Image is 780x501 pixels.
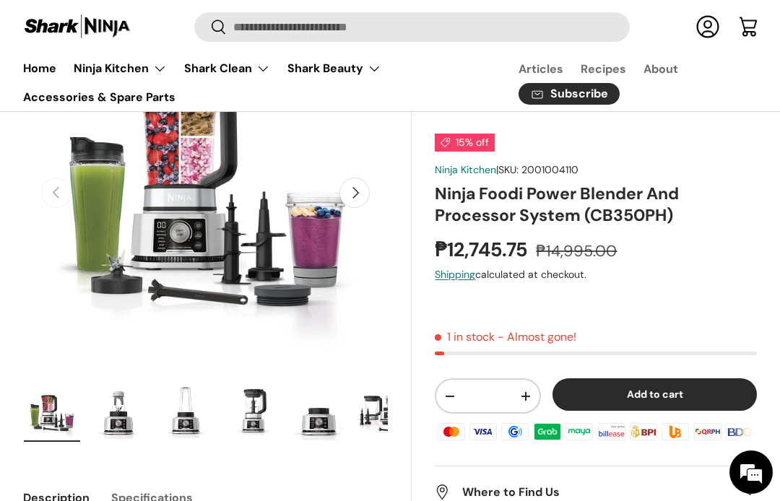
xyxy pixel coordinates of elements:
[23,13,131,41] img: Shark Ninja Philippines
[290,384,346,442] img: Ninja Foodi Power Blender And Processor System (CB350PH)
[532,421,563,443] img: grabpay
[563,421,595,443] img: maya
[435,484,734,501] h2: Where to Find Us
[536,241,617,261] s: ₱14,995.00
[519,55,563,83] a: Articles
[435,330,495,345] span: 1 in stock
[23,54,484,111] nav: Primary
[691,421,723,443] img: qrph
[435,267,757,282] div: calculated at checkout.
[435,183,757,227] h1: Ninja Foodi Power Blender And Processor System (CB350PH)
[23,54,56,82] a: Home
[498,330,576,345] p: - Almost gone!
[223,384,279,442] img: Ninja Foodi Power Blender And Processor System (CB350PH)
[550,89,608,100] span: Subscribe
[435,268,475,281] a: Shipping
[519,83,620,105] a: Subscribe
[65,54,175,83] summary: Ninja Kitchen
[23,83,175,111] a: Accessories & Spare Parts
[499,421,531,443] img: gcash
[628,421,659,443] img: bpi
[23,10,388,447] media-gallery: Gallery Viewer
[24,384,80,442] img: ninja-foodi-power-blender-and-processor-system-full-view-with-sample-contents-sharkninja-philippines
[498,163,519,176] span: SKU:
[356,384,412,442] img: Ninja Foodi Power Blender And Processor System (CB350PH)
[157,384,213,442] img: Ninja Foodi Power Blender And Processor System (CB350PH)
[435,421,467,443] img: master
[595,421,627,443] img: billease
[435,134,495,152] span: 15% off
[643,55,678,83] a: About
[175,54,279,83] summary: Shark Clean
[279,54,390,83] summary: Shark Beauty
[552,379,757,411] button: Add to cart
[724,421,755,443] img: bdo
[659,421,691,443] img: ubp
[521,163,578,176] span: 2001004110
[435,163,496,176] a: Ninja Kitchen
[90,384,147,442] img: Ninja Foodi Power Blender And Processor System (CB350PH)
[496,163,578,176] span: |
[484,54,757,111] nav: Secondary
[435,237,531,262] strong: ₱12,745.75
[581,55,626,83] a: Recipes
[467,421,499,443] img: visa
